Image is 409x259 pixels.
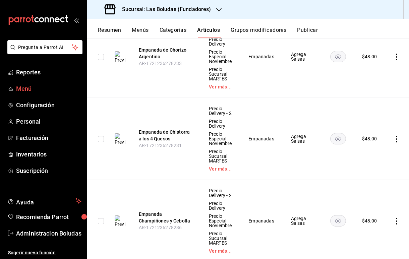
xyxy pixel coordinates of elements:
span: Agrega Salsas [291,52,314,61]
a: Ver más... [209,249,232,253]
span: Empanadas [248,136,274,141]
button: Resumen [98,27,121,38]
span: Menú [16,84,81,93]
img: Preview [115,133,125,145]
span: Precio Especial Noviembre [209,214,232,228]
span: Reportes [16,68,81,77]
span: Precio Sucursal MARTES [209,67,232,81]
span: Configuración [16,101,81,110]
span: Precio Delivery [209,201,232,210]
span: Recomienda Parrot [16,212,81,221]
button: actions [393,54,400,60]
button: Publicar [297,27,318,38]
span: Personal [16,117,81,126]
div: navigation tabs [98,27,409,38]
span: Agrega Salsas [291,216,314,225]
img: Preview [115,215,125,228]
img: Preview [115,51,125,63]
span: Precio Sucursal MARTES [209,231,232,245]
span: Suscripción [16,166,81,175]
button: edit-product-location [139,211,192,224]
button: availability-product [330,51,346,62]
span: AR-1721236278231 [139,143,182,148]
span: Empanadas [248,218,274,223]
span: Ayuda [16,197,73,205]
span: Precio Delivery - 2 [209,188,232,198]
a: Ver más... [209,167,232,171]
button: Artículos [197,27,220,38]
h3: Sucursal: Las Boludas (Fundadores) [117,5,211,13]
div: $ 48.00 [362,135,377,142]
span: Empanadas [248,54,274,59]
button: edit-product-location [139,47,192,60]
span: Precio Delivery - 2 [209,106,232,116]
span: AR-1721236278236 [139,225,182,230]
button: actions [393,218,400,224]
span: Precio Sucursal MARTES [209,149,232,163]
span: AR-1721236278233 [139,61,182,66]
span: Agrega Salsas [291,134,314,143]
span: Precio Especial Noviembre [209,50,232,64]
a: Pregunta a Parrot AI [5,49,82,56]
span: Inventarios [16,150,81,159]
button: availability-product [330,215,346,226]
div: $ 48.00 [362,53,377,60]
span: Sugerir nueva función [8,249,81,256]
span: Precio Especial Noviembre [209,132,232,146]
span: Facturación [16,133,81,142]
span: Administracion Boludas [16,229,81,238]
button: availability-product [330,133,346,144]
button: Categorías [160,27,187,38]
button: Menús [132,27,149,38]
button: open_drawer_menu [74,17,79,23]
button: Pregunta a Parrot AI [7,40,82,54]
a: Ver más... [209,84,232,89]
button: actions [393,136,400,142]
button: edit-product-location [139,129,192,142]
span: Precio Delivery [209,119,232,128]
button: Grupos modificadores [231,27,286,38]
div: $ 48.00 [362,217,377,224]
span: Pregunta a Parrot AI [18,44,72,51]
span: Precio Delivery [209,37,232,46]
